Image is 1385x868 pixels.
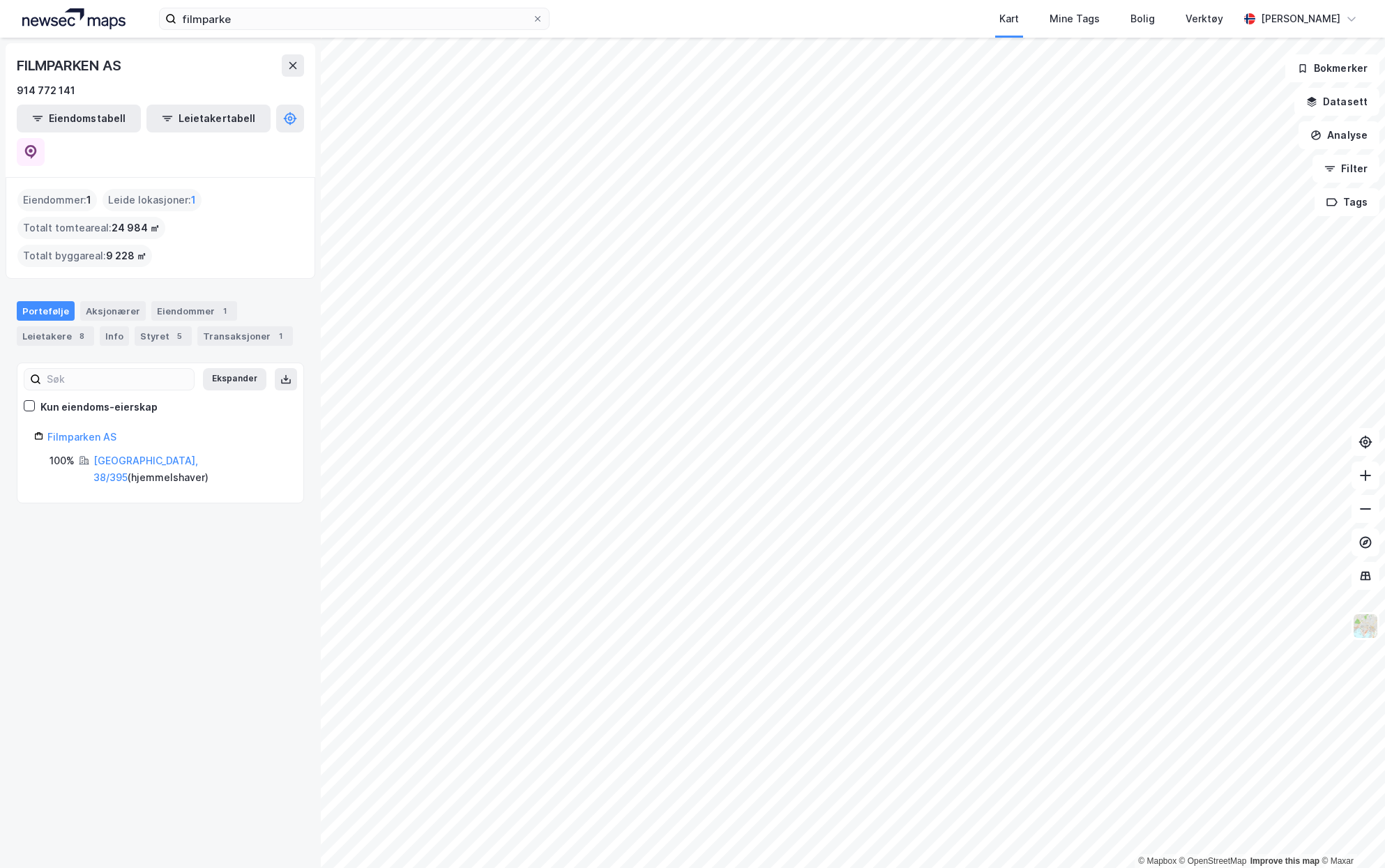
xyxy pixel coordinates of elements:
[146,105,271,132] button: Leietakertabell
[17,105,141,132] button: Eiendomstabell
[103,189,202,211] div: Leide lokasjoner :
[1299,121,1379,149] button: Analyse
[80,301,146,321] div: Aksjonærer
[1138,856,1176,866] a: Mapbox
[1312,155,1379,183] button: Filter
[273,329,287,343] div: 1
[17,54,123,77] div: FILMPARKEN AS
[86,192,91,208] span: 1
[999,10,1019,27] div: Kart
[100,326,129,346] div: Info
[93,455,198,483] a: [GEOGRAPHIC_DATA], 38/395
[1352,613,1379,639] img: Z
[112,220,160,236] span: 24 984 ㎡
[22,8,126,29] img: logo.a4113a55bc3d86da70a041830d287a7e.svg
[1285,54,1379,82] button: Bokmerker
[93,452,287,486] div: ( hjemmelshaver )
[50,452,75,469] div: 100%
[41,369,194,390] input: Søk
[17,301,75,321] div: Portefølje
[1130,10,1155,27] div: Bolig
[172,329,186,343] div: 5
[1315,188,1379,216] button: Tags
[151,301,237,321] div: Eiendommer
[191,192,196,208] span: 1
[17,326,94,346] div: Leietakere
[17,189,97,211] div: Eiendommer :
[176,8,532,29] input: Søk på adresse, matrikkel, gårdeiere, leietakere eller personer
[1050,10,1100,27] div: Mine Tags
[197,326,293,346] div: Transaksjoner
[40,399,158,416] div: Kun eiendoms-eierskap
[1250,856,1319,866] a: Improve this map
[1179,856,1247,866] a: OpenStreetMap
[47,431,116,443] a: Filmparken AS
[1261,10,1340,27] div: [PERSON_NAME]
[135,326,192,346] div: Styret
[75,329,89,343] div: 8
[17,245,152,267] div: Totalt byggareal :
[203,368,266,390] button: Ekspander
[1294,88,1379,116] button: Datasett
[106,248,146,264] span: 9 228 ㎡
[17,217,165,239] div: Totalt tomteareal :
[218,304,232,318] div: 1
[1186,10,1223,27] div: Verktøy
[17,82,75,99] div: 914 772 141
[1315,801,1385,868] iframe: Chat Widget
